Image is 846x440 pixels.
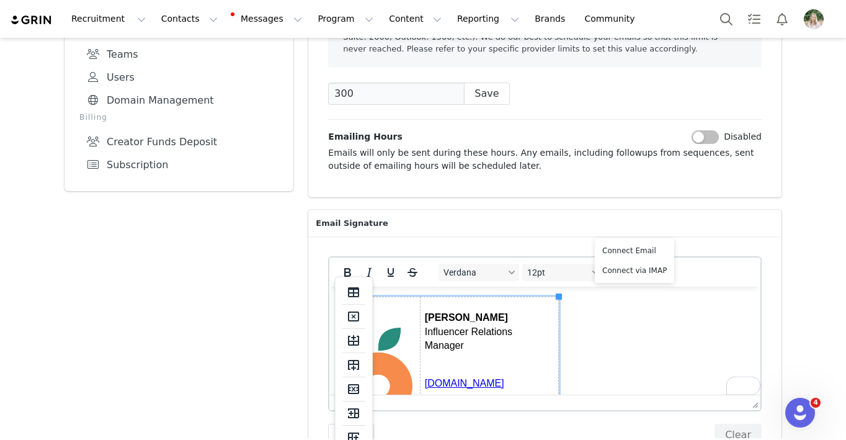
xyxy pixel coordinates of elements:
button: Bold [337,264,358,281]
a: Teams [79,43,278,66]
button: Program [310,5,381,33]
span: [PERSON_NAME] [96,25,179,36]
button: Italic [358,264,380,281]
button: Strikethrough [402,264,423,281]
a: Users [79,66,278,89]
a: Tasks [741,5,768,33]
a: Creator Funds Deposit [79,130,278,153]
a: Community [577,5,648,33]
button: Underline [380,264,401,281]
button: Contacts [154,5,225,33]
iframe: Intercom live chat [785,398,815,428]
img: pAQsDG3fy8LntQ9XReEqMcgeg6_sWhFm9JJL7aboWbYfsnygA78DG3n8_oV6_2I5KeEQXmC6p4doKssQQD8wk0PW7sboUQzD0... [14,41,83,133]
li: Connect via IMAP [595,261,674,281]
span: Emails will only be sent during these hours. Any emails, including followups from sequences, sent... [328,146,762,173]
span: Influencer Relations Manager [96,40,183,64]
button: Fonts [439,264,519,281]
a: [DOMAIN_NAME] [96,91,175,102]
button: Notifications [768,5,796,33]
a: Subscription [79,153,278,176]
button: Insert row before [343,332,364,349]
span: Verdana [443,267,504,277]
a: Brands [527,5,576,33]
span: 12pt [527,267,588,277]
li: Connect Email [595,241,674,261]
button: Reporting [450,5,527,33]
body: To enrich screen reader interactions, please activate Accessibility in Grammarly extension settings [10,10,421,169]
button: Content [381,5,449,33]
div: Press the Up and Down arrow keys to resize the editor. [747,395,760,410]
button: Insert row after [343,356,364,374]
span: Emailing Hours [328,130,402,143]
button: Save [464,83,509,105]
span: 4 [811,398,821,408]
img: bf4170f6-f620-420a-906f-d11b840c6c20.jpeg [804,9,824,29]
p: Email Signature [308,210,781,237]
button: Messages [226,5,309,33]
button: Profile [796,9,836,29]
button: Insert column before [343,405,364,422]
iframe: Rich Text Area [329,287,760,395]
span: Disabled [724,130,762,143]
p: Billing [79,112,278,123]
button: Font sizes [522,264,603,281]
img: grin logo [10,14,53,26]
button: Table properties [343,284,364,301]
button: Recruitment [64,5,153,33]
button: Delete row [343,380,364,398]
a: Domain Management [79,89,278,112]
button: Delete table [343,308,364,325]
button: Search [713,5,740,33]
